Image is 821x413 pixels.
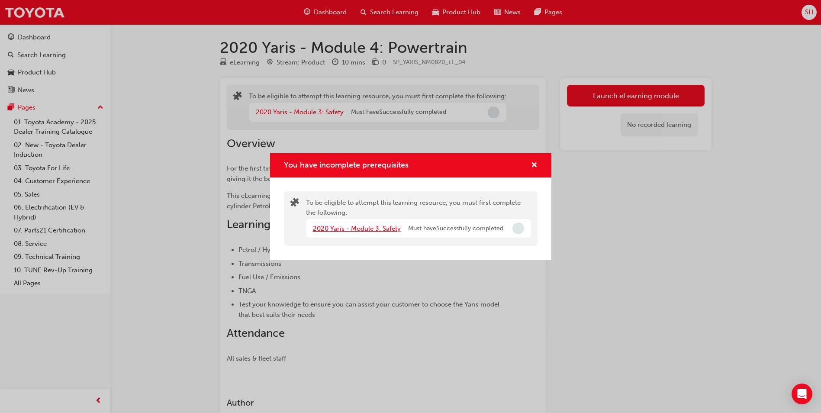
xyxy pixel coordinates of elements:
span: Must have Successfully completed [408,224,503,234]
div: You have incomplete prerequisites [270,153,551,260]
span: Incomplete [512,223,524,234]
button: cross-icon [531,160,538,171]
span: puzzle-icon [290,199,299,209]
a: 2020 Yaris - Module 3: Safety [313,225,401,232]
div: To be eligible to attempt this learning resource, you must first complete the following: [306,198,531,239]
span: You have incomplete prerequisites [284,160,409,170]
span: cross-icon [531,162,538,170]
div: Open Intercom Messenger [792,384,812,404]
